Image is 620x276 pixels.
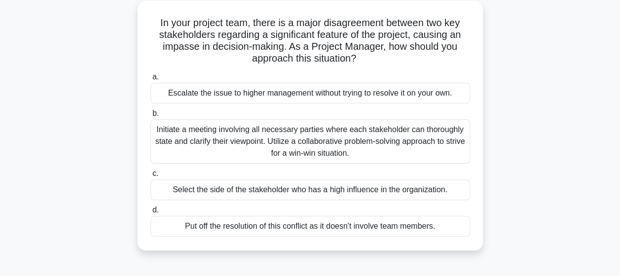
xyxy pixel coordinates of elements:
[150,216,470,237] div: Put off the resolution of this conflict as it doesn't involve team members.
[150,119,470,164] div: Initiate a meeting involving all necessary parties where each stakeholder can thoroughly state an...
[152,169,158,177] span: c.
[150,83,470,103] div: Escalate the issue to higher management without trying to resolve it on your own.
[152,72,159,81] span: a.
[150,179,470,200] div: Select the side of the stakeholder who has a high influence in the organization.
[152,206,159,214] span: d.
[149,17,471,65] h5: In your project team, there is a major disagreement between two key stakeholders regarding a sign...
[152,109,159,117] span: b.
